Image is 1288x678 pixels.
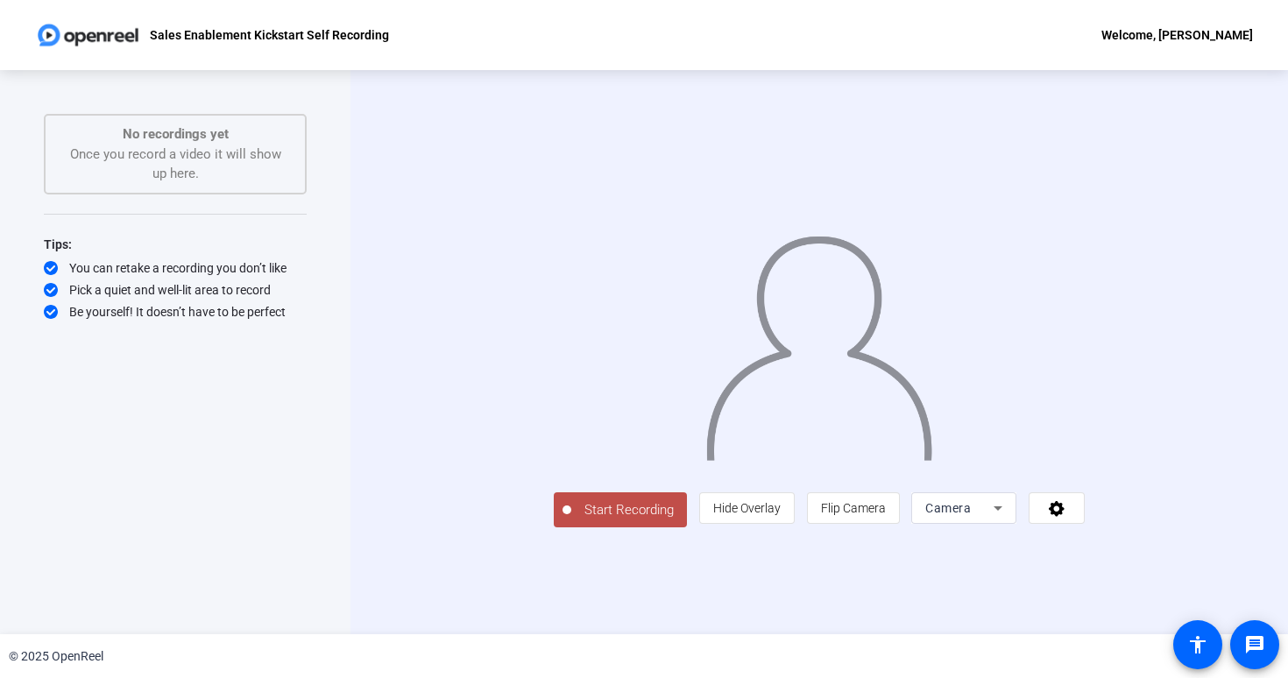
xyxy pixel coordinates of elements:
div: You can retake a recording you don’t like [44,259,307,277]
div: Welcome, [PERSON_NAME] [1101,25,1253,46]
button: Hide Overlay [699,492,795,524]
span: Hide Overlay [713,501,781,515]
p: No recordings yet [63,124,287,145]
div: Tips: [44,234,307,255]
mat-icon: message [1244,634,1265,655]
span: Flip Camera [821,501,886,515]
div: © 2025 OpenReel [9,647,103,666]
div: Be yourself! It doesn’t have to be perfect [44,303,307,321]
span: Camera [925,501,971,515]
div: Pick a quiet and well-lit area to record [44,281,307,299]
div: Once you record a video it will show up here. [63,124,287,184]
mat-icon: accessibility [1187,634,1208,655]
img: OpenReel logo [35,18,141,53]
button: Flip Camera [807,492,900,524]
p: Sales Enablement Kickstart Self Recording [150,25,389,46]
button: Start Recording [554,492,687,527]
span: Start Recording [571,500,687,520]
img: overlay [704,222,934,461]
